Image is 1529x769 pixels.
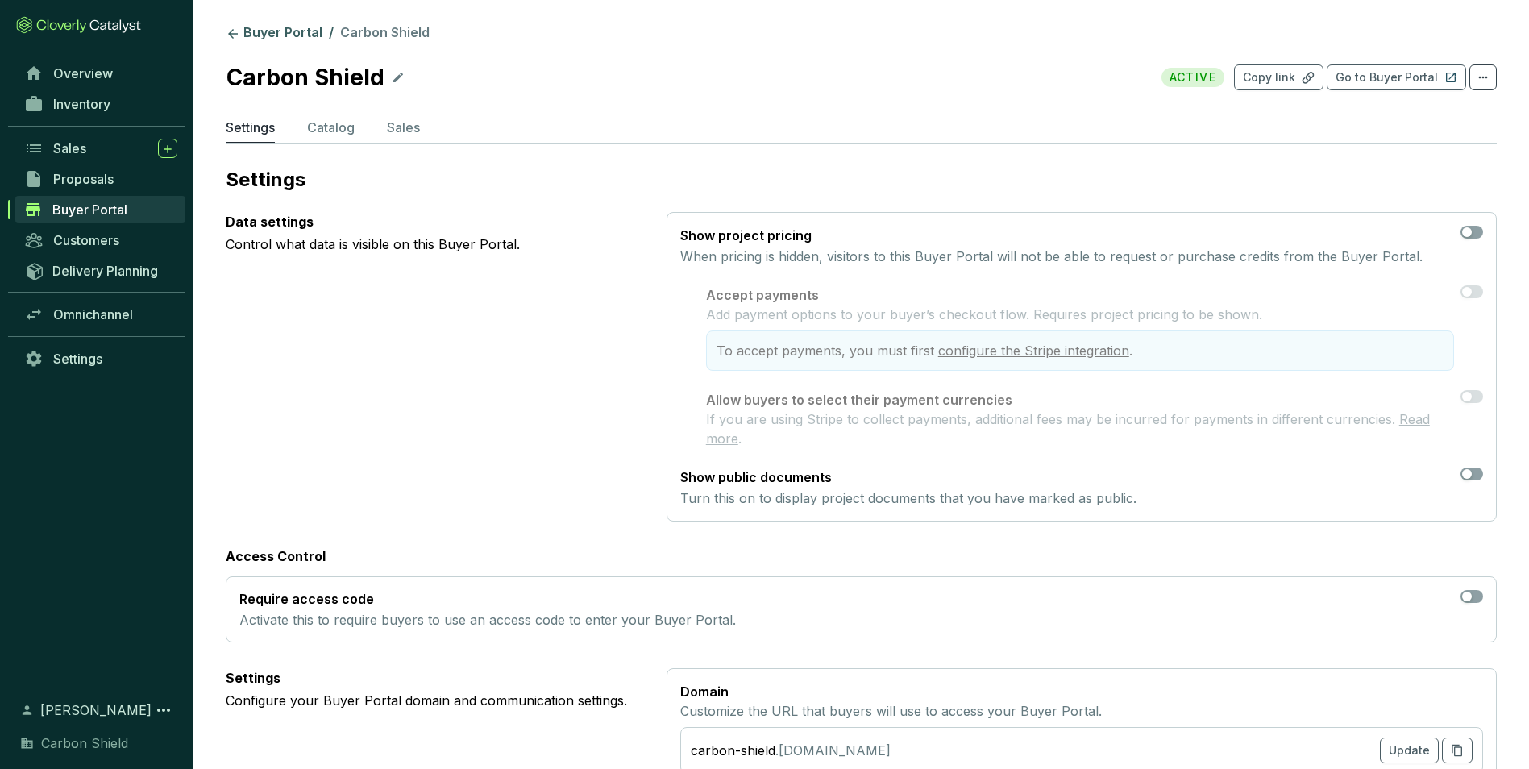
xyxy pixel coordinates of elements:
[340,24,430,40] span: Carbon Shield
[53,140,86,156] span: Sales
[680,488,1136,508] p: Turn this on to display project documents that you have marked as public.
[680,682,1483,701] p: Domain
[16,90,185,118] a: Inventory
[239,611,736,629] p: Activate this to require buyers to use an access code to enter your Buyer Portal.
[53,351,102,367] span: Settings
[680,701,1483,721] p: Customize the URL that buyers will use to access your Buyer Portal.
[239,590,736,608] p: Require access code
[16,257,185,284] a: Delivery Planning
[16,345,185,372] a: Settings
[16,227,185,254] a: Customers
[222,24,326,44] a: Buyer Portal
[53,306,133,322] span: Omnichannel
[706,390,1454,409] p: Allow buyers to select their payment currencies
[53,65,113,81] span: Overview
[691,741,775,760] div: carbon-shield
[53,96,110,112] span: Inventory
[938,343,1129,359] a: configure the Stripe integration
[226,668,641,688] p: Settings
[1234,64,1323,90] button: Copy link
[16,165,185,193] a: Proposals
[226,691,641,710] p: Configure your Buyer Portal domain and communication settings.
[1327,64,1466,90] button: Go to Buyer Portal
[226,167,1497,193] p: Settings
[706,409,1454,448] p: If you are using Stripe to collect payments, additional fees may be incurred for payments in diff...
[226,235,641,254] p: Control what data is visible on this Buyer Portal.
[52,202,127,218] span: Buyer Portal
[680,468,1136,487] p: Show public documents
[680,226,1423,245] p: Show project pricing
[53,171,114,187] span: Proposals
[226,118,275,137] p: Settings
[1380,738,1439,763] button: Update
[226,60,385,95] p: Carbon Shield
[53,232,119,248] span: Customers
[1243,69,1295,85] p: Copy link
[16,135,185,162] a: Sales
[41,734,128,753] span: Carbon Shield
[1336,69,1438,85] p: Go to Buyer Portal
[16,60,185,87] a: Overview
[16,301,185,328] a: Omnichannel
[706,305,1454,324] p: Add payment options to your buyer’s checkout flow. Requires project pricing to be shown.
[15,196,185,223] a: Buyer Portal
[1161,68,1224,87] span: ACTIVE
[226,547,1497,565] p: Access Control
[52,263,158,279] span: Delivery Planning
[307,118,355,137] p: Catalog
[387,118,420,137] p: Sales
[226,212,641,231] p: Data settings
[680,247,1423,266] p: When pricing is hidden, visitors to this Buyer Portal will not be able to request or purchase cre...
[40,700,152,720] span: [PERSON_NAME]
[1389,742,1430,759] span: Update
[329,24,334,44] li: /
[706,330,1454,371] section: To accept payments, you must first .
[706,285,1454,305] p: Accept payments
